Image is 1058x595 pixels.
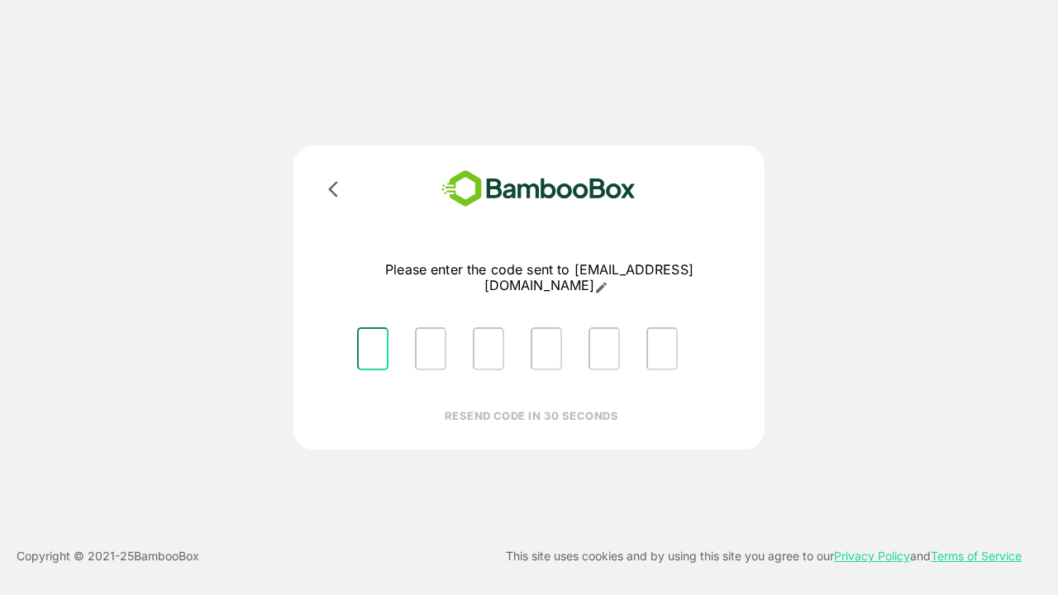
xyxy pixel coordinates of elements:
input: Please enter OTP character 3 [473,327,504,370]
input: Please enter OTP character 6 [646,327,678,370]
p: Copyright © 2021- 25 BambooBox [17,546,199,566]
input: Please enter OTP character 5 [589,327,620,370]
img: bamboobox [417,165,660,212]
p: Please enter the code sent to [EMAIL_ADDRESS][DOMAIN_NAME] [344,262,735,294]
input: Please enter OTP character 4 [531,327,562,370]
input: Please enter OTP character 1 [357,327,388,370]
a: Terms of Service [931,549,1022,563]
p: This site uses cookies and by using this site you agree to our and [506,546,1022,566]
a: Privacy Policy [834,549,910,563]
input: Please enter OTP character 2 [415,327,446,370]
